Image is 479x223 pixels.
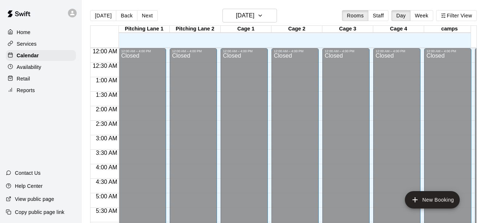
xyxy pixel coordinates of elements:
span: 2:00 AM [94,106,119,112]
p: Help Center [15,182,43,190]
button: Staff [368,10,389,21]
div: Cage 4 [373,26,424,33]
button: Week [410,10,433,21]
div: 12:00 AM – 4:00 PM [375,49,418,53]
a: Retail [6,73,76,84]
div: 12:00 AM – 4:00 PM [426,49,469,53]
p: Home [17,29,31,36]
p: View public page [15,195,54,203]
button: [DATE] [90,10,116,21]
span: 12:00 AM [91,48,119,54]
a: Reports [6,85,76,96]
button: add [405,191,460,208]
span: 2:30 AM [94,121,119,127]
p: Calendar [17,52,39,59]
p: Availability [17,63,41,71]
span: 5:00 AM [94,193,119,199]
button: Back [116,10,137,21]
div: Cage 3 [322,26,373,33]
span: 4:30 AM [94,179,119,185]
p: Contact Us [15,169,41,177]
div: 12:00 AM – 4:00 PM [325,49,367,53]
div: Cage 2 [271,26,322,33]
button: Rooms [342,10,368,21]
p: Retail [17,75,30,82]
span: 3:00 AM [94,135,119,141]
p: Copy public page link [15,208,64,216]
h6: [DATE] [236,11,254,21]
p: Reports [17,87,35,94]
a: Calendar [6,50,76,61]
a: Services [6,38,76,49]
span: 4:00 AM [94,164,119,170]
a: Home [6,27,76,38]
div: 12:00 AM – 4:00 PM [274,49,317,53]
div: Pitching Lane 2 [170,26,221,33]
a: Availability [6,62,76,73]
div: 12:00 AM – 4:00 PM [121,49,164,53]
span: 5:30 AM [94,208,119,214]
div: 12:00 AM – 4:00 PM [172,49,215,53]
button: Filter View [436,10,477,21]
button: [DATE] [222,9,277,22]
p: Services [17,40,37,48]
div: 12:00 AM – 4:00 PM [223,49,266,53]
span: 1:00 AM [94,77,119,83]
div: Pitching Lane 1 [119,26,170,33]
button: Next [137,10,157,21]
div: Cage 1 [221,26,271,33]
span: 3:30 AM [94,150,119,156]
span: 1:30 AM [94,92,119,98]
button: Day [391,10,410,21]
div: camps [424,26,475,33]
span: 12:30 AM [91,63,119,69]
